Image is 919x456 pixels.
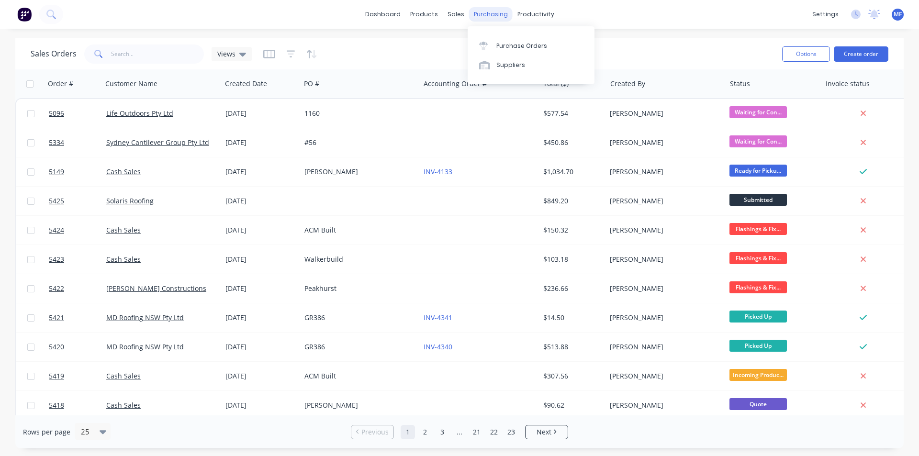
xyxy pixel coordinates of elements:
a: Cash Sales [106,400,141,410]
div: [PERSON_NAME] [610,342,716,352]
div: [PERSON_NAME] [304,400,411,410]
span: Ready for Picku... [729,165,787,177]
a: 5424 [49,216,106,245]
div: [PERSON_NAME] [610,196,716,206]
div: [DATE] [225,138,297,147]
div: $450.86 [543,138,599,147]
span: 5418 [49,400,64,410]
div: Purchase Orders [496,42,547,50]
div: Customer Name [105,79,157,89]
span: Rows per page [23,427,70,437]
div: $90.62 [543,400,599,410]
div: GR386 [304,313,411,323]
span: Views [217,49,235,59]
div: [PERSON_NAME] [610,284,716,293]
div: Peakhurst [304,284,411,293]
h1: Sales Orders [31,49,77,58]
button: Options [782,46,830,62]
div: sales [443,7,469,22]
span: Next [537,427,551,437]
div: [DATE] [225,400,297,410]
span: Waiting for Con... [729,135,787,147]
a: Page 3 [435,425,449,439]
a: Page 23 [504,425,518,439]
div: [DATE] [225,371,297,381]
a: Next page [526,427,568,437]
div: [PERSON_NAME] [610,138,716,147]
div: Status [730,79,750,89]
a: 5422 [49,274,106,303]
input: Search... [111,44,204,64]
a: [PERSON_NAME] Constructions [106,284,206,293]
div: [DATE] [225,196,297,206]
div: GR386 [304,342,411,352]
span: Submitted [729,194,787,206]
button: Create order [834,46,888,62]
div: $14.50 [543,313,599,323]
div: $1,034.70 [543,167,599,177]
div: [PERSON_NAME] [610,400,716,410]
span: Picked Up [729,311,787,323]
a: Cash Sales [106,255,141,264]
div: [DATE] [225,225,297,235]
div: [PERSON_NAME] [610,371,716,381]
div: $307.56 [543,371,599,381]
a: Page 1 is your current page [401,425,415,439]
span: Previous [361,427,389,437]
span: 5425 [49,196,64,206]
div: $236.66 [543,284,599,293]
a: Solaris Roofing [106,196,154,205]
span: 5149 [49,167,64,177]
img: Factory [17,7,32,22]
div: [PERSON_NAME] [610,109,716,118]
a: Page 2 [418,425,432,439]
div: [DATE] [225,255,297,264]
a: Cash Sales [106,371,141,380]
div: [PERSON_NAME] [610,255,716,264]
a: INV-4340 [424,342,452,351]
a: dashboard [360,7,405,22]
div: ACM Built [304,225,411,235]
span: 5423 [49,255,64,264]
a: Cash Sales [106,167,141,176]
div: $103.18 [543,255,599,264]
a: 5096 [49,99,106,128]
div: #56 [304,138,411,147]
div: [DATE] [225,167,297,177]
div: Suppliers [496,61,525,69]
div: Created Date [225,79,267,89]
a: MD Roofing NSW Pty Ltd [106,313,184,322]
div: [PERSON_NAME] [610,313,716,323]
div: productivity [513,7,559,22]
div: ACM Built [304,371,411,381]
a: 5421 [49,303,106,332]
div: [DATE] [225,313,297,323]
div: [DATE] [225,109,297,118]
div: purchasing [469,7,513,22]
span: Flashings & Fix... [729,223,787,235]
div: $849.20 [543,196,599,206]
div: Accounting Order # [424,79,487,89]
div: [DATE] [225,284,297,293]
div: 1160 [304,109,411,118]
a: MD Roofing NSW Pty Ltd [106,342,184,351]
a: Page 22 [487,425,501,439]
a: Suppliers [468,56,594,75]
div: [PERSON_NAME] [610,225,716,235]
div: PO # [304,79,319,89]
span: 5424 [49,225,64,235]
a: Life Outdoors Pty Ltd [106,109,173,118]
span: 5334 [49,138,64,147]
div: settings [807,7,843,22]
div: $577.54 [543,109,599,118]
a: 5425 [49,187,106,215]
div: Order # [48,79,73,89]
a: Sydney Cantilever Group Pty Ltd [106,138,209,147]
a: INV-4133 [424,167,452,176]
span: 5421 [49,313,64,323]
span: Flashings & Fix... [729,281,787,293]
a: 5149 [49,157,106,186]
a: 5420 [49,333,106,361]
span: Waiting for Con... [729,106,787,118]
a: Page 21 [470,425,484,439]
